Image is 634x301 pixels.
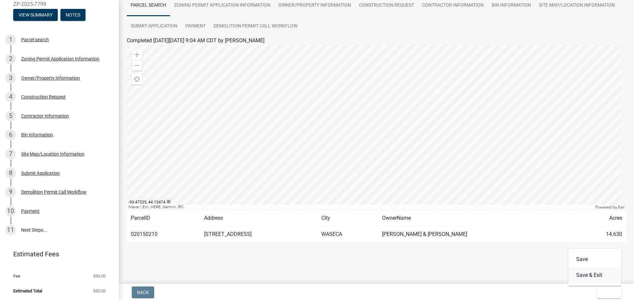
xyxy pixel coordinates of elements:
button: Notes [60,9,86,21]
div: 10 [5,206,16,216]
div: Zoom in [132,50,142,60]
span: Back [137,290,149,295]
div: Submit Application [21,171,60,175]
div: Zoning Permit Application Information [21,56,99,61]
td: 020150210 [127,226,200,243]
div: Zoom out [132,60,142,71]
span: Exit [602,290,612,295]
a: Estimated Fees [5,247,108,261]
div: 6 [5,130,16,140]
div: Parcel search [21,37,49,42]
span: ZP-2025-7799 [13,1,106,7]
wm-modal-confirm: Summary [13,13,58,18]
div: Construction Request [21,94,66,99]
div: 8 [5,168,16,178]
a: Payment [181,16,210,37]
button: Back [132,286,154,298]
a: Submit Application [127,16,181,37]
button: View Summary [13,9,58,21]
button: Exit [597,286,621,298]
td: Address [200,210,317,226]
div: 5 [5,111,16,121]
span: Completed [DATE][DATE] 9:04 AM CDT by [PERSON_NAME] [127,37,264,44]
div: 1 [5,34,16,45]
div: Contractor Information [21,114,69,118]
a: Esri [618,205,624,209]
td: WASECA [317,226,378,243]
span: Estimated Total [13,289,42,293]
td: City [317,210,378,226]
td: [STREET_ADDRESS] [200,226,317,243]
div: Find my location [132,74,142,85]
a: Demolition Permit Call Workflow [210,16,301,37]
div: 4 [5,92,16,102]
td: 14.630 [575,226,626,243]
span: Fee [13,274,20,278]
td: OwnerName [378,210,575,226]
span: $50.00 [93,274,106,278]
div: Maxar | Esri, HERE, Garmin, iPC [127,205,594,210]
td: [PERSON_NAME] & [PERSON_NAME] [378,226,575,243]
div: Exit [568,249,621,286]
div: Powered by [594,205,626,210]
span: $50.00 [93,289,106,293]
div: Owner/Property Information [21,76,80,80]
div: Demolition Permit Call Workflow [21,190,87,194]
button: Save [568,251,621,267]
div: Bin Information [21,132,53,137]
div: 7 [5,149,16,159]
div: Site Map/Location Information [21,152,85,156]
div: Payment [21,209,40,213]
wm-modal-confirm: Notes [60,13,86,18]
td: Acres [575,210,626,226]
div: 9 [5,187,16,197]
div: 3 [5,73,16,83]
td: ParcelID [127,210,200,226]
div: 11 [5,225,16,235]
div: 2 [5,54,16,64]
button: Save & Exit [568,267,621,283]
